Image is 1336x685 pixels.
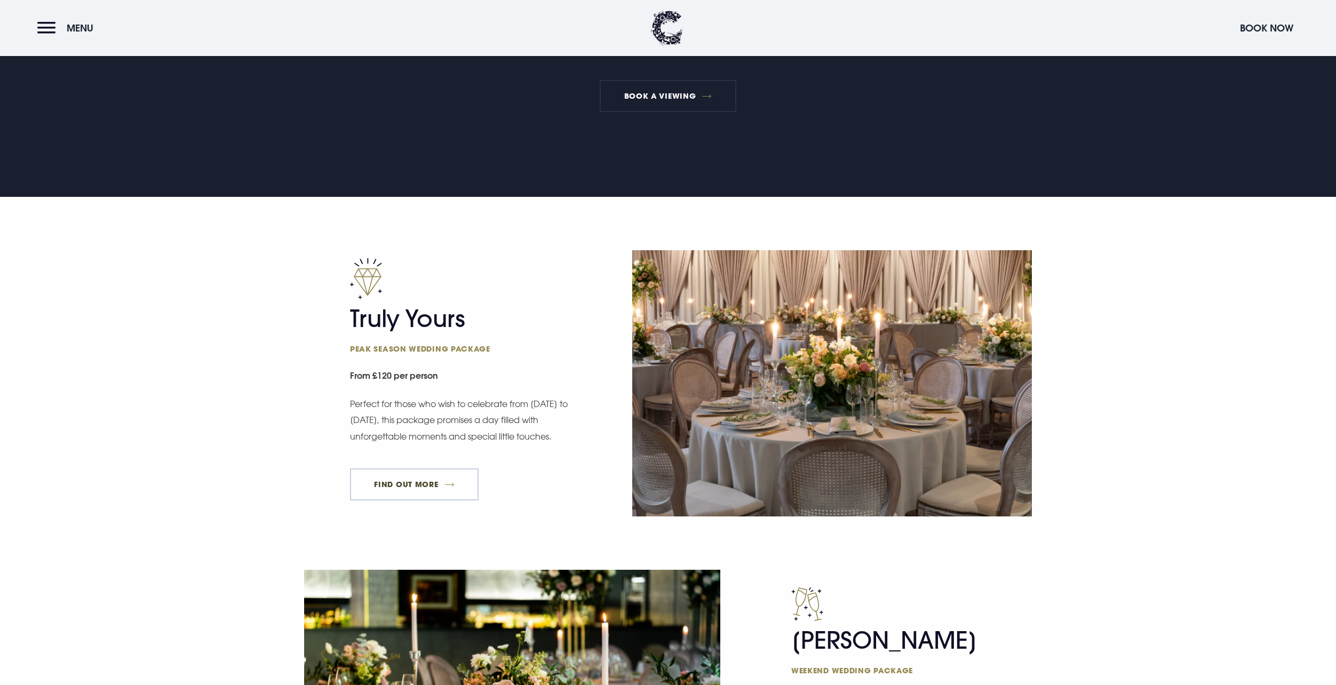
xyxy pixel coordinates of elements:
[350,344,558,354] span: Peak season wedding package
[350,365,574,389] small: From £120 per person
[600,80,736,112] a: Book a Viewing
[350,396,569,444] p: Perfect for those who wish to celebrate from [DATE] to [DATE], this package promises a day filled...
[791,665,999,675] span: Weekend wedding package
[350,468,479,500] a: FIND OUT MORE
[651,11,683,45] img: Clandeboye Lodge
[1235,17,1299,39] button: Book Now
[67,22,93,34] span: Menu
[791,626,999,675] h2: [PERSON_NAME]
[37,17,99,39] button: Menu
[350,258,382,299] img: Diamond value icon
[791,587,823,621] img: Champagne icon
[350,305,558,354] h2: Truly Yours
[632,250,1032,516] img: Wedding reception at a Wedding Venue Northern Ireland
